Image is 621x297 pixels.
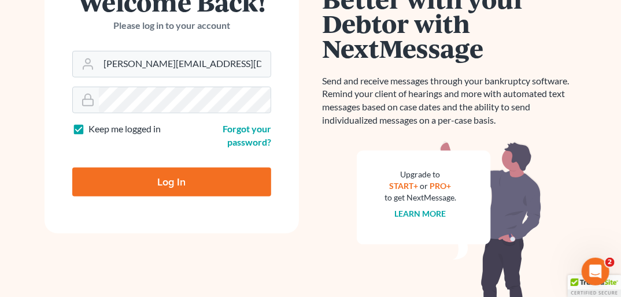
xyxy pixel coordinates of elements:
a: Forgot your password? [223,123,271,147]
a: PRO+ [430,181,452,191]
label: Keep me logged in [88,122,161,136]
iframe: Intercom live chat [582,258,609,285]
span: or [420,181,428,191]
a: Learn more [395,209,446,218]
input: Email Address [99,51,271,77]
div: TrustedSite Certified [568,275,621,297]
span: 2 [605,258,615,267]
div: Upgrade to [385,169,456,180]
p: Please log in to your account [72,19,271,32]
div: to get NextMessage. [385,192,456,203]
input: Log In [72,168,271,196]
p: Send and receive messages through your bankruptcy software. Remind your client of hearings and mo... [322,75,576,127]
a: START+ [390,181,419,191]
